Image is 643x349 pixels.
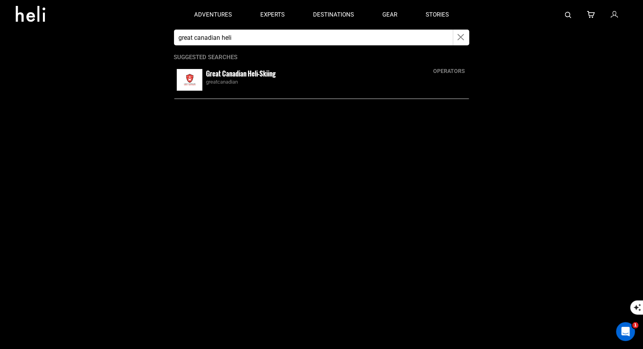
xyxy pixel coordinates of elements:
[177,69,202,91] img: images
[430,67,469,75] div: operators
[206,78,467,86] div: greatcanadian
[174,30,453,45] input: Search by Sport, Trip or Operator
[260,11,285,19] p: experts
[565,12,571,18] img: search-bar-icon.svg
[206,69,276,78] small: Great Canadian Heli-Skiing
[616,322,635,341] iframe: Intercom live chat
[313,11,354,19] p: destinations
[174,53,469,62] p: Suggested Searches
[194,11,232,19] p: adventures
